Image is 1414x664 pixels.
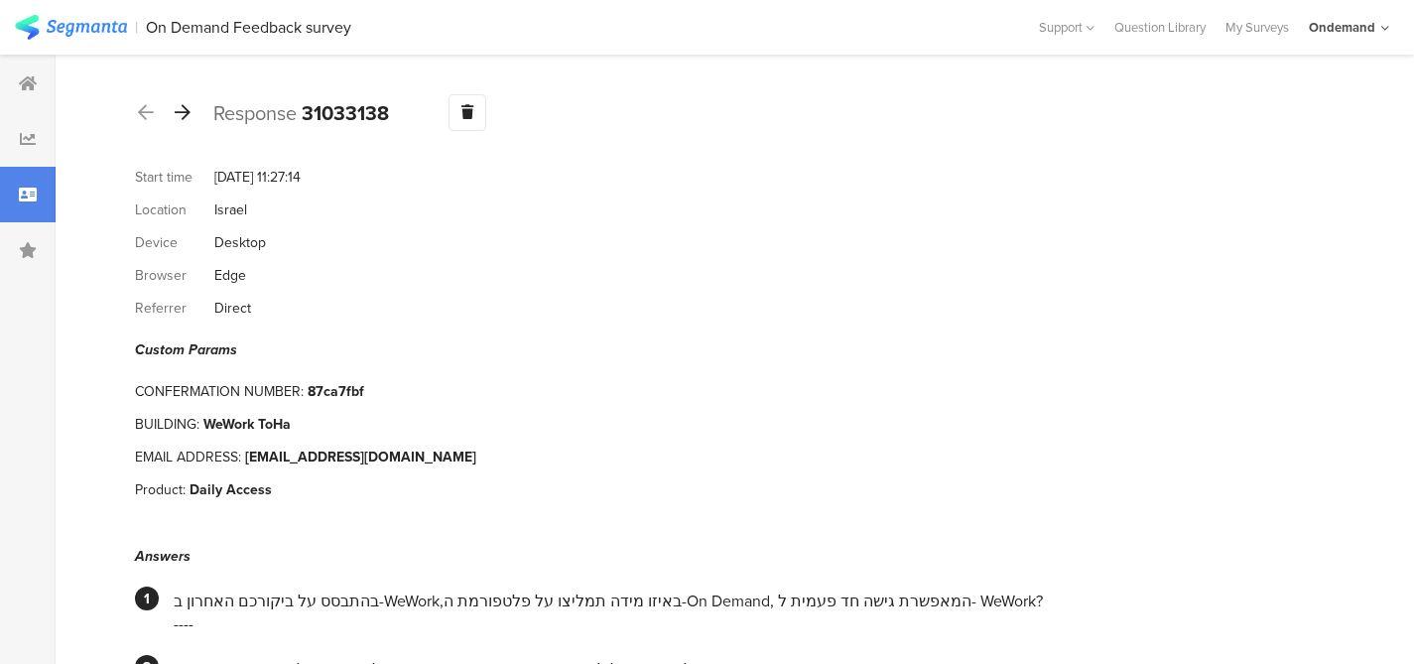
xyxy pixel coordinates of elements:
[203,414,291,435] div: WeWork ToHa
[174,612,1320,635] div: ----
[135,298,214,319] div: Referrer
[135,265,214,286] div: Browser
[15,15,127,40] img: segmanta logo
[174,590,1320,612] div: בהתבסס על ביקורכם האחרון ב-WeWork,באיזו מידה תמליצו על פלטפורמת ה-On Demand, המאפשרת גישה חד פעמי...
[135,414,203,435] div: BUILDING:
[135,167,214,188] div: Start time
[135,587,159,610] div: 1
[135,339,1320,360] div: Custom Params
[214,265,246,286] div: Edge
[135,479,190,500] div: Product:
[135,447,245,467] div: EMAIL ADDRESS:
[135,546,1320,567] div: Answers
[135,381,308,402] div: CONFERMATION NUMBER:
[1104,18,1216,37] a: Question Library
[302,98,389,128] b: 31033138
[245,447,476,467] div: [EMAIL_ADDRESS][DOMAIN_NAME]
[135,199,214,220] div: Location
[1309,18,1375,37] div: Ondemand
[214,167,301,188] div: [DATE] 11:27:14
[135,232,214,253] div: Device
[308,381,364,402] div: 87ca7fbf
[214,199,247,220] div: Israel
[214,232,266,253] div: Desktop
[213,98,297,128] span: Response
[135,16,138,39] div: |
[190,479,272,500] div: Daily Access
[1216,18,1299,37] a: My Surveys
[214,298,251,319] div: Direct
[1039,12,1094,43] div: Support
[146,18,351,37] div: On Demand Feedback survey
